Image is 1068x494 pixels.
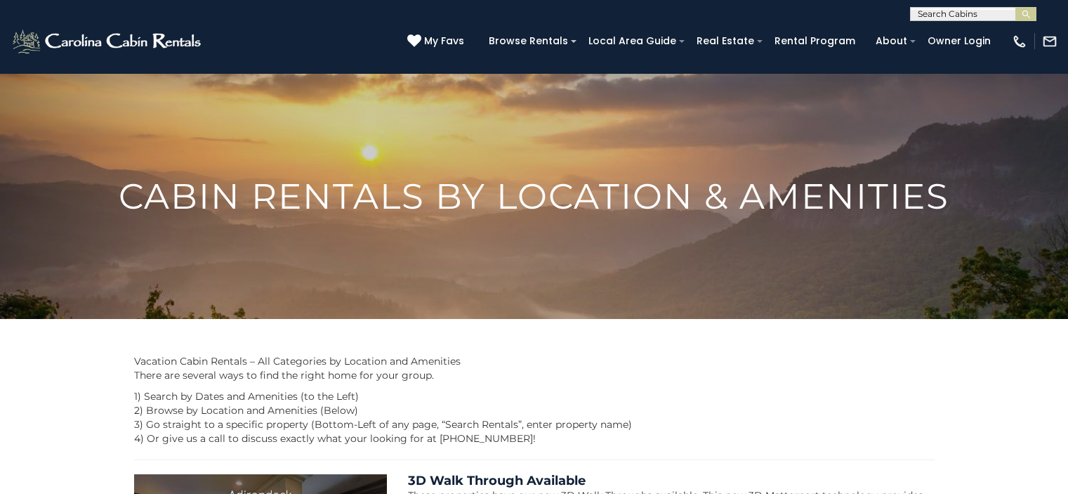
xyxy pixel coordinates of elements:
a: Browse Rentals [482,30,575,52]
a: Owner Login [921,30,998,52]
p: Vacation Cabin Rentals – All Categories by Location and Amenities There are several ways to find ... [134,354,935,382]
img: White-1-2.png [11,27,205,56]
p: 1) Search by Dates and Amenities (to the Left) 2) Browse by Location and Amenities (Below) 3) Go ... [134,389,935,446]
a: Real Estate [690,30,761,52]
a: Local Area Guide [581,30,683,52]
span: My Favs [424,34,464,48]
img: mail-regular-white.png [1042,34,1057,49]
img: phone-regular-white.png [1012,34,1027,49]
a: Rental Program [767,30,862,52]
a: 3D Walk Through Available [408,473,586,488]
a: My Favs [407,34,468,49]
a: About [869,30,914,52]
